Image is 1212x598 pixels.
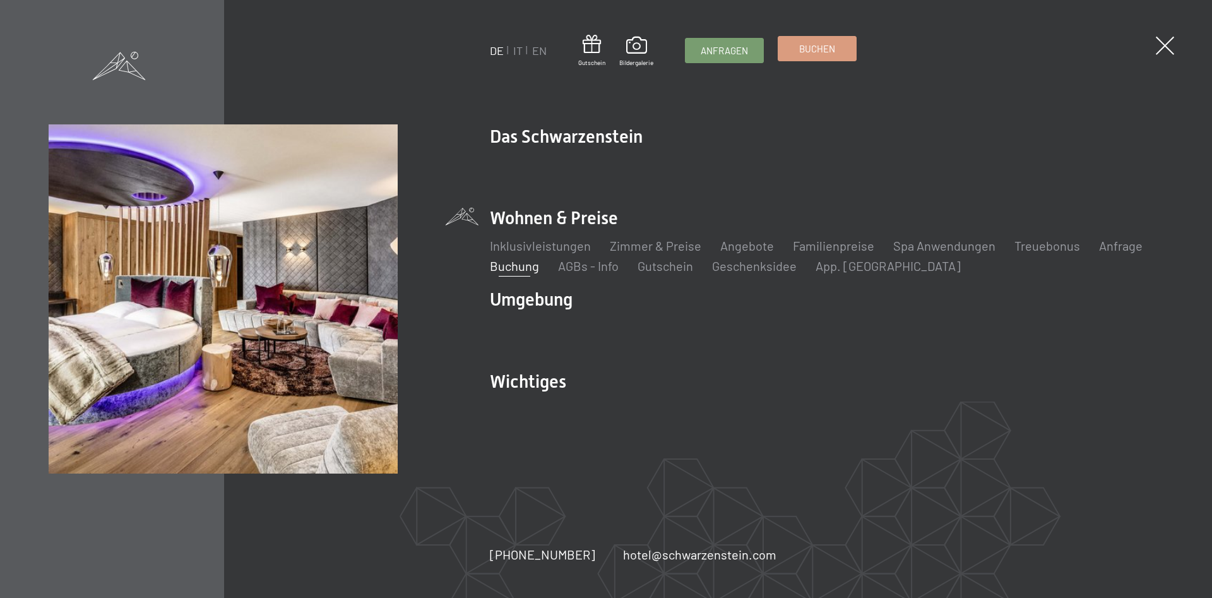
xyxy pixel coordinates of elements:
a: Familienpreise [793,238,874,253]
a: Buchung [490,258,539,273]
a: Anfragen [686,39,763,63]
a: AGBs - Info [558,258,619,273]
span: Anfragen [701,44,748,57]
a: hotel@schwarzenstein.com [623,546,776,563]
a: IT [513,44,523,57]
a: DE [490,44,504,57]
a: Zimmer & Preise [610,238,701,253]
a: App. [GEOGRAPHIC_DATA] [816,258,961,273]
a: Spa Anwendungen [893,238,995,253]
a: Bildergalerie [619,37,653,67]
a: EN [532,44,547,57]
a: Geschenksidee [712,258,797,273]
a: Angebote [720,238,774,253]
a: Gutschein [638,258,693,273]
span: Buchen [799,42,835,56]
a: Treuebonus [1014,238,1080,253]
span: [PHONE_NUMBER] [490,547,595,562]
a: Anfrage [1099,238,1143,253]
a: Gutschein [578,35,605,67]
span: Gutschein [578,58,605,67]
a: Inklusivleistungen [490,238,591,253]
span: Bildergalerie [619,58,653,67]
a: Buchen [778,37,856,61]
a: [PHONE_NUMBER] [490,546,595,563]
